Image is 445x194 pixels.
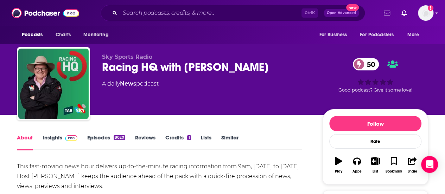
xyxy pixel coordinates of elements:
[17,134,33,150] a: About
[407,30,419,40] span: More
[402,28,428,42] button: open menu
[418,5,433,21] span: Logged in as BerkMarc
[221,134,239,150] a: Similar
[386,169,402,174] div: Bookmark
[399,7,409,19] a: Show notifications dropdown
[407,169,417,174] div: Share
[301,8,318,18] span: Ctrl K
[384,152,403,178] button: Bookmark
[12,6,79,20] img: Podchaser - Follow, Share and Rate Podcasts
[165,134,191,150] a: Credits1
[17,162,302,191] div: This fast-moving news hour delivers up-to-the-minute racing information from 9am, [DATE] to [DATE...
[22,30,43,40] span: Podcasts
[324,9,359,17] button: Open AdvancedNew
[352,169,362,174] div: Apps
[201,134,211,150] a: Lists
[421,156,438,173] div: Open Intercom Messenger
[348,152,366,178] button: Apps
[366,152,384,178] button: List
[428,5,433,11] svg: Add a profile image
[17,28,52,42] button: open menu
[314,28,356,42] button: open menu
[373,169,378,174] div: List
[65,135,77,141] img: Podchaser Pro
[353,58,379,70] a: 50
[135,134,155,150] a: Reviews
[319,30,347,40] span: For Business
[83,30,108,40] span: Monitoring
[87,134,125,150] a: Episodes8020
[120,80,136,87] a: News
[51,28,75,42] a: Charts
[327,11,356,15] span: Open Advanced
[43,134,77,150] a: InsightsPodchaser Pro
[120,7,301,19] input: Search podcasts, credits, & more...
[418,5,433,21] img: User Profile
[78,28,117,42] button: open menu
[101,5,365,21] div: Search podcasts, credits, & more...
[102,54,152,60] span: Sky Sports Radio
[114,135,125,140] div: 8020
[329,116,421,131] button: Follow
[18,49,89,119] img: Racing HQ with Dave Stanley
[346,4,359,11] span: New
[360,58,379,70] span: 50
[360,30,394,40] span: For Podcasters
[403,152,421,178] button: Share
[355,28,404,42] button: open menu
[323,54,428,97] div: 50Good podcast? Give it some love!
[56,30,71,40] span: Charts
[418,5,433,21] button: Show profile menu
[187,135,191,140] div: 1
[329,134,421,149] div: Rate
[329,152,348,178] button: Play
[381,7,393,19] a: Show notifications dropdown
[338,87,412,93] span: Good podcast? Give it some love!
[335,169,342,174] div: Play
[102,80,159,88] div: A daily podcast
